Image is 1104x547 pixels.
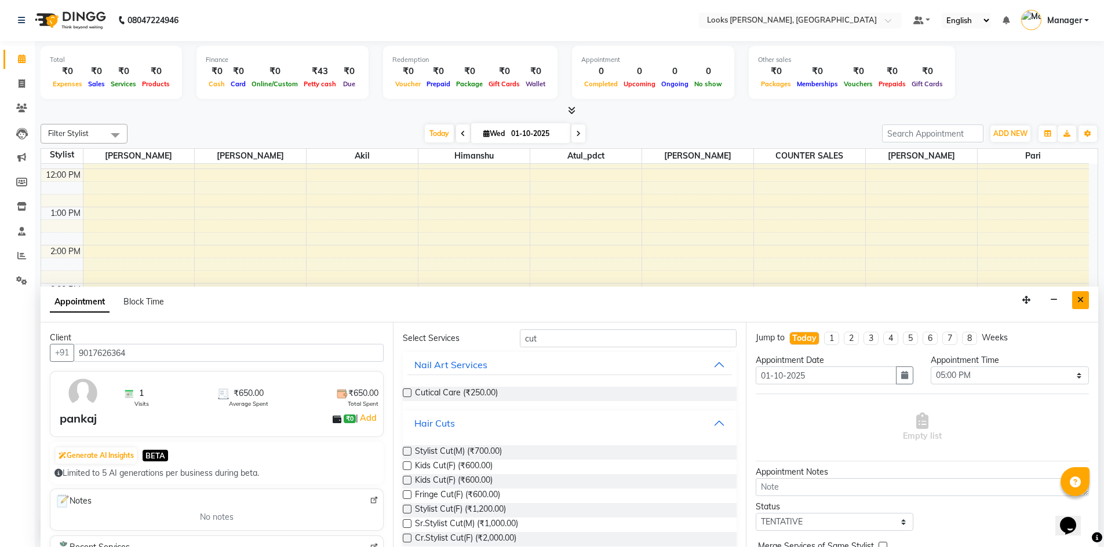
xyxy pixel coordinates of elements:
[394,332,511,344] div: Select Services
[418,149,530,163] span: Himanshu
[841,80,876,88] span: Vouchers
[66,376,100,410] img: avatar
[931,354,1089,366] div: Appointment Time
[392,65,424,78] div: ₹0
[340,80,358,88] span: Due
[942,332,957,345] li: 7
[658,65,691,78] div: 0
[1047,14,1082,27] span: Manager
[108,65,139,78] div: ₹0
[794,65,841,78] div: ₹0
[658,80,691,88] span: Ongoing
[143,450,168,461] span: BETA
[581,65,621,78] div: 0
[824,332,839,345] li: 1
[43,169,83,181] div: 12:00 PM
[415,460,493,474] span: Kids Cut(F) (₹600.00)
[425,124,454,142] span: Today
[139,65,173,78] div: ₹0
[249,80,301,88] span: Online/Custom
[50,292,110,313] span: Appointment
[30,4,109,36] img: logo
[903,332,918,345] li: 5
[758,55,946,65] div: Other sales
[85,80,108,88] span: Sales
[909,80,946,88] span: Gift Cards
[756,366,897,384] input: yyyy-mm-dd
[50,344,74,362] button: +91
[424,65,453,78] div: ₹0
[48,207,83,219] div: 1:00 PM
[206,80,228,88] span: Cash
[486,80,523,88] span: Gift Cards
[903,413,942,442] span: Empty list
[414,358,487,372] div: Nail Art Services
[1021,10,1041,30] img: Manager
[424,80,453,88] span: Prepaid
[229,399,268,408] span: Average Spent
[206,65,228,78] div: ₹0
[415,489,500,503] span: Fringe Cut(F) (₹600.00)
[392,55,548,65] div: Redemption
[990,126,1030,142] button: ADD NEW
[54,467,379,479] div: Limited to 5 AI generations per business during beta.
[200,511,234,523] span: No notes
[876,65,909,78] div: ₹0
[139,387,144,399] span: 1
[356,411,378,425] span: |
[83,149,195,163] span: [PERSON_NAME]
[756,354,914,366] div: Appointment Date
[621,80,658,88] span: Upcoming
[392,80,424,88] span: Voucher
[523,80,548,88] span: Wallet
[228,65,249,78] div: ₹0
[882,124,983,142] input: Search Appointment
[123,296,164,307] span: Block Time
[85,65,108,78] div: ₹0
[508,125,566,142] input: 2025-10-01
[756,501,914,513] div: Status
[228,80,249,88] span: Card
[883,332,898,345] li: 4
[792,332,817,344] div: Today
[50,65,85,78] div: ₹0
[691,65,725,78] div: 0
[414,416,455,430] div: Hair Cuts
[756,466,1089,478] div: Appointment Notes
[530,149,642,163] span: Atul_pdct
[139,80,173,88] span: Products
[415,532,516,546] span: Cr.Stylist Cut(F) (₹2,000.00)
[108,80,139,88] span: Services
[301,80,339,88] span: Petty cash
[348,399,378,408] span: Total Spent
[234,387,264,399] span: ₹650.00
[1072,291,1089,309] button: Close
[134,399,149,408] span: Visits
[348,387,378,399] span: ₹650.00
[60,410,97,427] div: pankaj
[50,55,173,65] div: Total
[344,414,356,424] span: ₹0
[50,332,384,344] div: Client
[909,65,946,78] div: ₹0
[74,344,384,362] input: Search by Name/Mobile/Email/Code
[581,55,725,65] div: Appointment
[407,413,731,434] button: Hair Cuts
[55,494,92,509] span: Notes
[415,517,518,532] span: Sr.Stylist Cut(M) (₹1,000.00)
[249,65,301,78] div: ₹0
[301,65,339,78] div: ₹43
[794,80,841,88] span: Memberships
[756,332,785,344] div: Jump to
[581,80,621,88] span: Completed
[866,149,977,163] span: [PERSON_NAME]
[307,149,418,163] span: Akil
[48,284,83,296] div: 3:00 PM
[978,149,1090,163] span: Pari
[339,65,359,78] div: ₹0
[453,65,486,78] div: ₹0
[758,80,794,88] span: Packages
[841,65,876,78] div: ₹0
[41,149,83,161] div: Stylist
[982,332,1008,344] div: Weeks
